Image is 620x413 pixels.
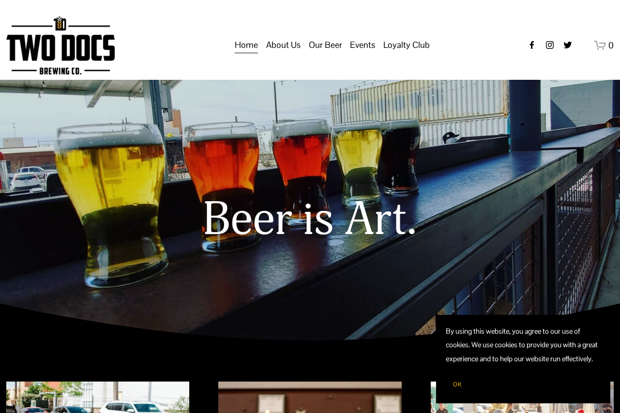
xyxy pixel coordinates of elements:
[309,36,342,54] a: folder dropdown
[446,324,601,366] p: By using this website, you agree to our use of cookies. We use cookies to provide you with a grea...
[453,381,462,388] span: OK
[594,39,614,51] a: 0 items in cart
[383,37,430,53] span: Loyalty Club
[527,40,537,50] a: Facebook
[309,37,342,53] span: Our Beer
[563,40,573,50] a: twitter-unauth
[608,40,614,51] span: 0
[383,36,430,54] a: folder dropdown
[235,36,258,54] a: Home
[266,36,301,54] a: folder dropdown
[6,16,115,74] img: Two Docs Brewing Co.
[266,37,301,53] span: About Us
[436,315,610,403] section: Cookie banner
[446,375,469,394] button: OK
[350,36,375,54] a: folder dropdown
[6,194,614,246] h1: Beer is Art.
[350,37,375,53] span: Events
[545,40,555,50] a: instagram-unauth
